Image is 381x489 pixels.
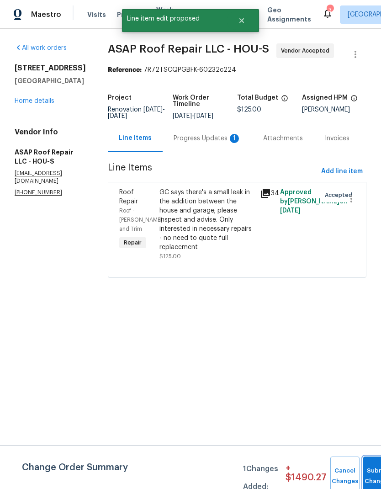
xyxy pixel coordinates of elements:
div: GC says there's a small leak in the addition between the house and garage; please inspect and adv... [159,188,254,252]
div: Line Items [119,133,152,143]
button: Close [227,11,257,30]
span: Visits [87,10,106,19]
b: Reference: [108,67,142,73]
h5: ASAP Roof Repair LLC - HOU-S [15,148,86,166]
a: All work orders [15,45,67,51]
span: [DATE] [194,113,213,119]
a: Home details [15,98,54,104]
span: $125.00 [237,106,261,113]
div: Attachments [263,134,303,143]
h4: Vendor Info [15,128,86,137]
div: Progress Updates [174,134,241,143]
div: 34 [260,188,275,199]
span: Work Orders [156,5,180,24]
span: The hpm assigned to this work order. [350,95,358,106]
span: - [173,113,213,119]
span: - [108,106,165,119]
span: Maestro [31,10,61,19]
div: 1 [230,134,239,143]
span: Renovation [108,106,165,119]
div: [PERSON_NAME] [302,106,367,113]
h5: Total Budget [237,95,278,101]
span: [DATE] [108,113,127,119]
span: The total cost of line items that have been proposed by Opendoor. This sum includes line items th... [281,95,288,106]
span: Roof - [PERSON_NAME] and Trim [119,208,163,232]
h5: Project [108,95,132,101]
span: Geo Assignments [267,5,311,24]
span: Line Items [108,163,317,180]
span: Accepted [325,191,356,200]
h5: Assigned HPM [302,95,348,101]
h5: [GEOGRAPHIC_DATA] [15,76,86,85]
span: ASAP Roof Repair LLC - HOU-S [108,43,269,54]
div: 7R72TSCQPGBFK-60232c224 [108,65,366,74]
span: Approved by [PERSON_NAME] on [280,189,348,214]
span: Add line item [321,166,363,177]
div: Invoices [325,134,349,143]
div: 3 [327,5,333,15]
button: Add line item [317,163,366,180]
span: Line item edit proposed [122,9,227,28]
span: Vendor Accepted [281,46,333,55]
span: Roof Repair [119,189,138,205]
h2: [STREET_ADDRESS] [15,64,86,73]
span: Repair [120,238,145,247]
span: [DATE] [143,106,163,113]
span: $125.00 [159,254,181,259]
span: [DATE] [280,207,301,214]
h5: Work Order Timeline [173,95,238,107]
span: Projects [117,10,145,19]
span: [DATE] [173,113,192,119]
